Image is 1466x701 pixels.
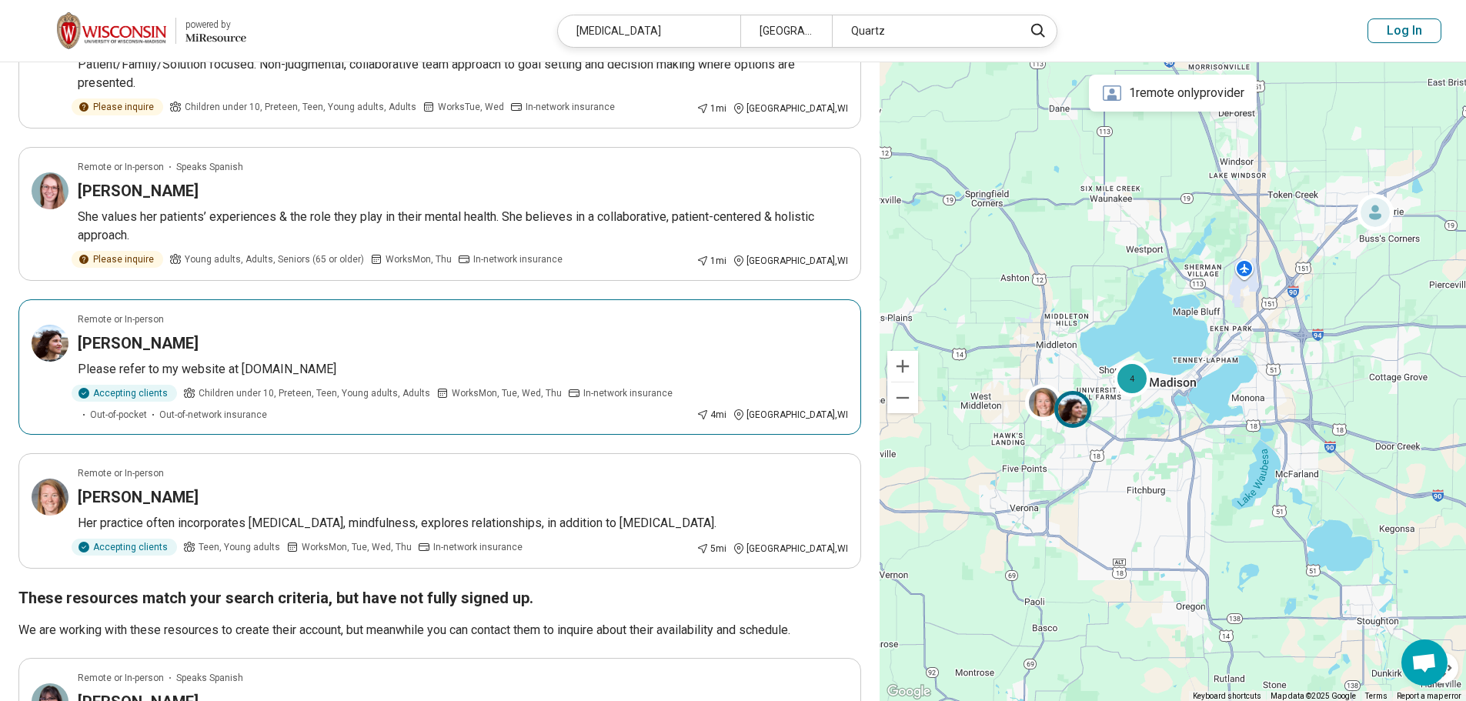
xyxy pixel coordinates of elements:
[558,15,740,47] div: [MEDICAL_DATA]
[386,252,452,266] span: Works Mon, Thu
[90,408,147,422] span: Out-of-pocket
[199,540,280,554] span: Teen, Young adults
[176,671,243,685] span: Speaks Spanish
[25,12,246,49] a: University of Wisconsin-Madisonpowered by
[1271,692,1356,700] span: Map data ©2025 Google
[78,160,164,174] p: Remote or In-person
[733,254,848,268] div: [GEOGRAPHIC_DATA] , WI
[78,332,199,354] h3: [PERSON_NAME]
[696,254,726,268] div: 1 mi
[78,55,848,92] p: Patient/Family/Solution focused. Non-judgmental, collaborative team approach to goal setting and ...
[72,98,163,115] div: Please inquire
[185,18,246,32] div: powered by
[887,382,918,413] button: Zoom out
[57,12,166,49] img: University of Wisconsin-Madison
[433,540,523,554] span: In-network insurance
[78,208,848,245] p: She values her patients’ experiences & the role they play in their mental health. She believes in...
[733,408,848,422] div: [GEOGRAPHIC_DATA] , WI
[78,514,848,532] p: Her practice often incorporates [MEDICAL_DATA], mindfulness, explores relationships, in addition ...
[78,466,164,480] p: Remote or In-person
[78,180,199,202] h3: [PERSON_NAME]
[72,539,177,556] div: Accepting clients
[18,621,861,639] p: We are working with these resources to create their account, but meanwhile you can contact them t...
[176,160,243,174] span: Speaks Spanish
[696,542,726,556] div: 5 mi
[185,252,364,266] span: Young adults, Adults, Seniors (65 or older)
[438,100,504,114] span: Works Tue, Wed
[832,15,1014,47] div: Quartz
[887,351,918,382] button: Zoom in
[733,542,848,556] div: [GEOGRAPHIC_DATA] , WI
[696,408,726,422] div: 4 mi
[1114,360,1150,397] div: 4
[526,100,615,114] span: In-network insurance
[199,386,430,400] span: Children under 10, Preteen, Teen, Young adults, Adults
[72,251,163,268] div: Please inquire
[78,671,164,685] p: Remote or In-person
[1089,75,1257,112] div: 1 remote only provider
[302,540,412,554] span: Works Mon, Tue, Wed, Thu
[473,252,563,266] span: In-network insurance
[583,386,673,400] span: In-network insurance
[18,587,861,609] h2: These resources match your search criteria, but have not fully signed up.
[159,408,267,422] span: Out-of-network insurance
[696,102,726,115] div: 1 mi
[1401,639,1448,686] div: Open chat
[452,386,562,400] span: Works Mon, Tue, Wed, Thu
[78,486,199,508] h3: [PERSON_NAME]
[1367,18,1441,43] button: Log In
[740,15,832,47] div: [GEOGRAPHIC_DATA], [GEOGRAPHIC_DATA]
[733,102,848,115] div: [GEOGRAPHIC_DATA] , WI
[78,360,848,379] p: Please refer to my website at [DOMAIN_NAME]
[78,312,164,326] p: Remote or In-person
[72,385,177,402] div: Accepting clients
[185,100,416,114] span: Children under 10, Preteen, Teen, Young adults, Adults
[1365,692,1388,700] a: Terms (opens in new tab)
[1397,692,1461,700] a: Report a map error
